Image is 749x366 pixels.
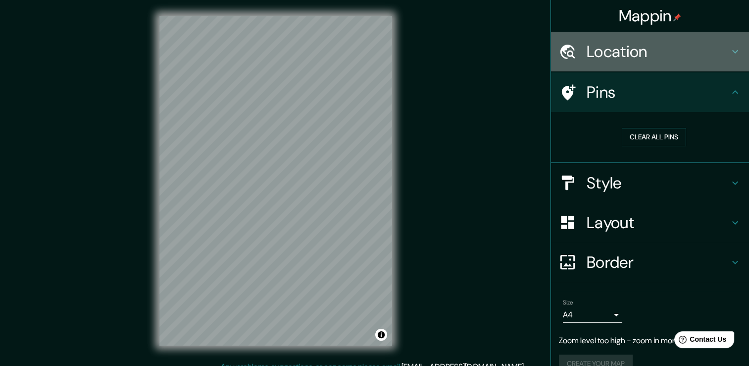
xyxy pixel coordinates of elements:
h4: Border [587,252,729,272]
button: Clear all pins [622,128,686,146]
canvas: Map [159,16,392,346]
h4: Location [587,42,729,61]
div: Border [551,243,749,282]
iframe: Help widget launcher [661,327,738,355]
h4: Mappin [619,6,682,26]
label: Size [563,298,573,306]
h4: Pins [587,82,729,102]
div: Pins [551,72,749,112]
p: Zoom level too high - zoom in more [559,335,741,347]
div: A4 [563,307,622,323]
h4: Style [587,173,729,193]
div: Style [551,163,749,203]
button: Toggle attribution [375,329,387,341]
div: Layout [551,203,749,243]
img: pin-icon.png [673,13,681,21]
div: Location [551,32,749,71]
h4: Layout [587,213,729,233]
